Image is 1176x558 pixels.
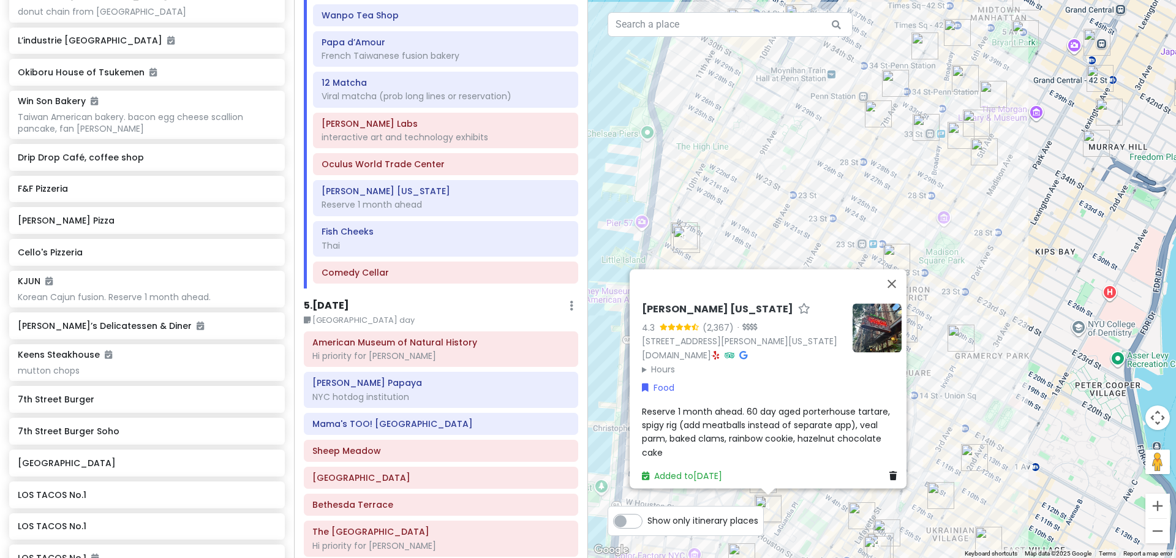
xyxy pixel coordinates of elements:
[755,496,782,523] div: Popup Bagels
[642,381,674,394] a: Food
[1096,99,1123,126] div: KJUN
[877,269,907,298] button: Close
[642,470,722,482] a: Added to[DATE]
[304,300,349,312] h6: 5 . [DATE]
[980,81,1007,108] div: Yoon Haeundae Galbi
[312,377,570,388] h6: Gray's Papaya
[673,226,700,253] div: LOS TACOS No.1
[913,114,940,141] div: FIFTYLAN KOREATOWN
[642,303,793,316] h6: [PERSON_NAME] [US_STATE]
[1012,20,1039,47] div: New York Public Library - Stephen A. Schwarzman Building
[642,405,892,459] span: Reserve 1 month ahead. 60 day aged porterhouse tartare, spigy rig (add meatballs instead of separ...
[322,267,570,278] h6: Comedy Cellar
[591,542,631,558] a: Open this area in Google Maps (opens a new window)
[18,320,276,331] h6: [PERSON_NAME]’s Delicatessen & Diner
[1123,550,1172,557] a: Report a map error
[322,186,570,197] h6: Carbone New York
[18,521,276,532] h6: LOS TACOS No.1
[647,514,758,527] span: Show only itinerary places
[312,350,570,361] div: Hi priority for [PERSON_NAME]
[971,138,998,165] div: Sundaes Best
[18,215,276,226] h6: [PERSON_NAME] Pizza
[312,418,570,429] h6: Mama's TOO! Upper West Side
[322,77,570,88] h6: 12 Matcha
[798,303,810,316] a: Star place
[975,527,1002,554] div: Ho Foods
[322,118,570,129] h6: Mercer Labs
[312,445,570,456] h6: Sheep Meadow
[167,36,175,45] i: Added to itinerary
[944,19,971,46] div: Ten Thousand Coffee
[734,322,757,334] div: ·
[18,67,276,78] h6: Okiboru House of Tsukemen
[18,183,276,194] h6: F&F Pizzeria
[591,542,631,558] img: Google
[725,351,734,360] i: Tripadvisor
[18,458,276,469] h6: [GEOGRAPHIC_DATA]
[322,37,570,48] h6: Papa d’Amour
[18,152,276,163] h6: Drip Drop Café, coffee shop
[18,365,276,376] div: mutton chops
[728,9,755,36] div: Vessel
[312,391,570,402] div: NYC hotdog institution
[91,97,98,105] i: Added to itinerary
[642,335,837,347] a: [STREET_ADDRESS][PERSON_NAME][US_STATE]
[18,349,112,360] h6: Keens Steakhouse
[961,444,988,471] div: Tompkins Square Bagels
[18,247,276,258] h6: Cello's Pizzeria
[1099,550,1116,557] a: Terms (opens in new tab)
[785,4,812,31] div: Church In New York City
[642,303,843,376] div: ·
[45,277,53,285] i: Added to itinerary
[312,337,570,348] h6: American Museum of Natural History
[18,35,276,46] h6: L’industrie [GEOGRAPHIC_DATA]
[18,394,276,405] h6: 7th Street Burger
[911,32,938,59] div: 7th Street Burger
[1025,550,1091,557] span: Map data ©2025 Google
[848,502,875,529] div: Lafayette Grand Café & Bakery
[755,495,782,522] div: Carbone New York
[671,222,698,249] div: Chelsea Market
[312,526,570,537] h6: The Metropolitan Museum of Art
[322,50,570,61] div: French Taiwanese fusion bakery
[948,122,974,149] div: New Wonjo
[105,350,112,359] i: Added to itinerary
[882,70,909,97] div: LOS TACOS No.1
[642,363,843,376] summary: Hours
[642,321,660,334] div: 4.3
[322,91,570,102] div: Viral matcha (prob long lines or reservation)
[304,314,578,326] small: [GEOGRAPHIC_DATA] day
[703,321,734,334] div: (2,367)
[149,68,157,77] i: Added to itinerary
[312,472,570,483] h6: Belvedere Castle
[608,12,853,37] input: Search a place
[889,469,902,483] a: Delete place
[1087,65,1114,92] div: Katagiri Japanese Grocery
[965,549,1017,558] button: Keyboard shortcuts
[1145,519,1170,543] button: Zoom out
[18,111,276,134] div: Taiwan American bakery. bacon egg cheese scallion pancake, fan [PERSON_NAME]
[927,482,954,509] div: Cello's Pizzeria
[18,276,53,287] h6: KJUN
[322,240,570,251] div: Thai
[883,244,910,271] div: COTE Korean Steakhouse
[948,325,974,352] div: Caffè Panna
[963,110,990,137] div: Empire State Building
[1145,405,1170,430] button: Map camera controls
[322,199,570,210] div: Reserve 1 month ahead
[853,303,902,352] img: Picture of the place
[322,132,570,143] div: interactive art and technology exhibits
[642,349,711,361] a: [DOMAIN_NAME]
[312,540,570,551] div: Hi priority for [PERSON_NAME]
[18,489,276,500] h6: LOS TACOS No.1
[322,159,570,170] h6: Oculus World Trade Center
[865,100,892,127] div: PopUp Bagels
[1084,29,1110,56] div: Grand Central Terminal
[312,499,570,510] h6: Bethesda Terrace
[18,292,276,303] div: Korean Cajun fusion. Reserve 1 month ahead.
[1145,494,1170,518] button: Zoom in
[322,10,570,21] h6: Wanpo Tea Shop
[197,322,204,330] i: Added to itinerary
[952,65,979,92] div: Keens Steakhouse
[1083,130,1110,157] div: Sarge’s Delicatessen & Diner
